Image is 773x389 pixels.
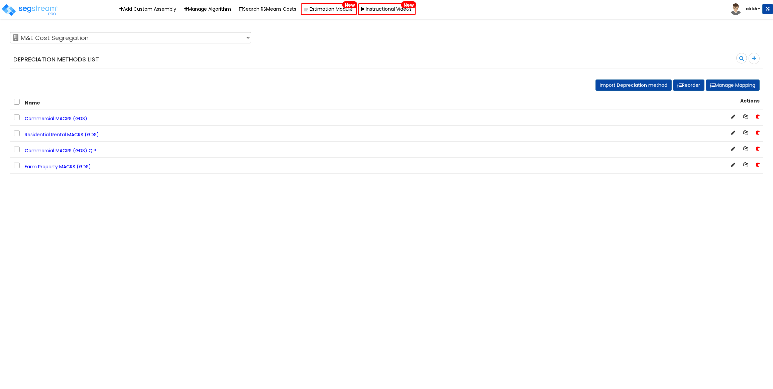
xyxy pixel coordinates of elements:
[25,147,96,154] span: Commercial MACRS (GDS) QIP
[740,98,760,104] strong: Actions
[25,115,87,122] span: Commercial MACRS (GDS)
[756,161,760,168] span: Delete Depreciation Method
[730,3,742,15] img: avatar.png
[116,4,180,14] a: Add Custom Assembly
[342,1,357,8] span: New
[25,163,91,170] span: Farm Property MACRS (GDS)
[358,3,416,15] a: Instructional VideosNew
[1,3,58,17] img: logo_pro_r.png
[743,113,748,120] a: Copy Depreciation Method
[756,129,760,136] span: Delete Depreciation Method
[236,4,300,14] button: Search RSMeans Costs
[746,6,757,11] b: Nitish
[706,79,760,91] button: Manage Mapping
[595,79,672,91] button: Import Depreciation method
[756,113,760,120] span: Delete Depreciation Method
[25,131,99,138] span: Residential Rental MACRS (GDS)
[181,4,234,14] a: Manage Algorithm
[743,129,748,136] a: Copy Depreciation Method
[743,145,748,152] a: Copy Depreciation Method
[13,56,381,63] h4: Depreciation Methods List
[25,100,40,106] strong: Name
[673,79,704,91] button: Reorder
[401,1,416,8] span: New
[726,53,747,64] input: search depreciation method
[756,145,760,152] span: Delete Depreciation Method
[743,161,748,168] a: Copy Depreciation Method
[301,3,357,15] a: Estimation ModuleNew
